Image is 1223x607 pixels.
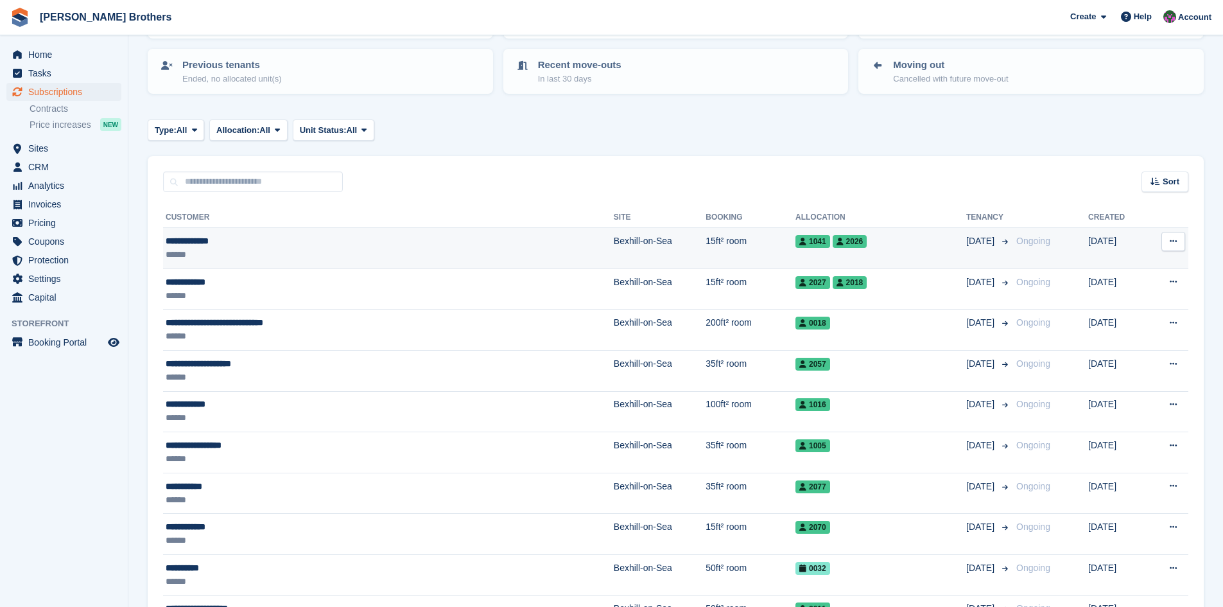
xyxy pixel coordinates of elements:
span: Ongoing [1016,277,1050,287]
span: Ongoing [1016,317,1050,328]
span: 2018 [833,276,867,289]
span: Allocation: [216,124,259,137]
span: Tasks [28,64,105,82]
td: Bexhill-on-Sea [614,391,706,432]
span: Ongoing [1016,563,1050,573]
span: 2057 [795,358,830,371]
span: Home [28,46,105,64]
div: NEW [100,118,121,131]
a: menu [6,288,121,306]
th: Customer [163,207,614,228]
span: All [259,124,270,137]
p: Moving out [893,58,1008,73]
span: Invoices [28,195,105,213]
a: Previous tenants Ended, no allocated unit(s) [149,50,492,92]
th: Site [614,207,706,228]
td: 50ft² room [706,554,795,595]
span: 2077 [795,480,830,493]
span: [DATE] [966,316,997,330]
a: menu [6,195,121,213]
span: Storefront [12,317,128,330]
button: Unit Status: All [293,119,374,141]
span: [DATE] [966,357,997,371]
span: Protection [28,251,105,269]
span: Ongoing [1016,522,1050,532]
td: [DATE] [1088,350,1146,391]
a: Contracts [30,103,121,115]
td: 15ft² room [706,228,795,269]
span: Price increases [30,119,91,131]
td: 100ft² room [706,391,795,432]
a: Recent move-outs In last 30 days [505,50,847,92]
span: Create [1070,10,1096,23]
a: menu [6,333,121,351]
p: Previous tenants [182,58,282,73]
a: menu [6,64,121,82]
img: Nick Wright [1163,10,1176,23]
button: Allocation: All [209,119,288,141]
th: Created [1088,207,1146,228]
span: 2027 [795,276,830,289]
span: All [177,124,187,137]
span: Sites [28,139,105,157]
td: 15ft² room [706,268,795,310]
a: menu [6,251,121,269]
td: [DATE] [1088,554,1146,595]
img: stora-icon-8386f47178a22dfd0bd8f6a31ec36ba5ce8667c1dd55bd0f319d3a0aa187defe.svg [10,8,30,27]
td: [DATE] [1088,514,1146,555]
span: 1016 [795,398,830,411]
a: menu [6,177,121,195]
span: Coupons [28,233,105,251]
span: Ongoing [1016,399,1050,409]
td: 35ft² room [706,473,795,514]
span: [DATE] [966,439,997,452]
a: [PERSON_NAME] Brothers [35,6,177,28]
span: [DATE] [966,480,997,493]
span: 1005 [795,439,830,452]
span: Unit Status: [300,124,347,137]
a: Preview store [106,335,121,350]
span: [DATE] [966,276,997,289]
a: menu [6,83,121,101]
span: 0018 [795,317,830,330]
a: Price increases NEW [30,118,121,132]
span: Ongoing [1016,481,1050,491]
td: [DATE] [1088,432,1146,473]
a: Moving out Cancelled with future move-out [860,50,1202,92]
span: All [347,124,358,137]
span: Ongoing [1016,358,1050,369]
th: Allocation [795,207,966,228]
span: [DATE] [966,520,997,534]
td: Bexhill-on-Sea [614,554,706,595]
span: Capital [28,288,105,306]
td: Bexhill-on-Sea [614,350,706,391]
td: [DATE] [1088,391,1146,432]
span: 1041 [795,235,830,248]
span: [DATE] [966,234,997,248]
span: Settings [28,270,105,288]
td: [DATE] [1088,310,1146,351]
a: menu [6,158,121,176]
span: 2070 [795,521,830,534]
td: [DATE] [1088,268,1146,310]
a: menu [6,214,121,232]
span: Booking Portal [28,333,105,351]
th: Booking [706,207,795,228]
span: Ongoing [1016,236,1050,246]
a: menu [6,270,121,288]
td: Bexhill-on-Sea [614,473,706,514]
td: [DATE] [1088,228,1146,269]
td: 35ft² room [706,432,795,473]
span: CRM [28,158,105,176]
p: Ended, no allocated unit(s) [182,73,282,85]
td: Bexhill-on-Sea [614,310,706,351]
span: 2026 [833,235,867,248]
td: Bexhill-on-Sea [614,228,706,269]
td: Bexhill-on-Sea [614,432,706,473]
span: Sort [1163,175,1179,188]
td: [DATE] [1088,473,1146,514]
span: Account [1178,11,1211,24]
a: menu [6,139,121,157]
p: Recent move-outs [538,58,621,73]
span: Pricing [28,214,105,232]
